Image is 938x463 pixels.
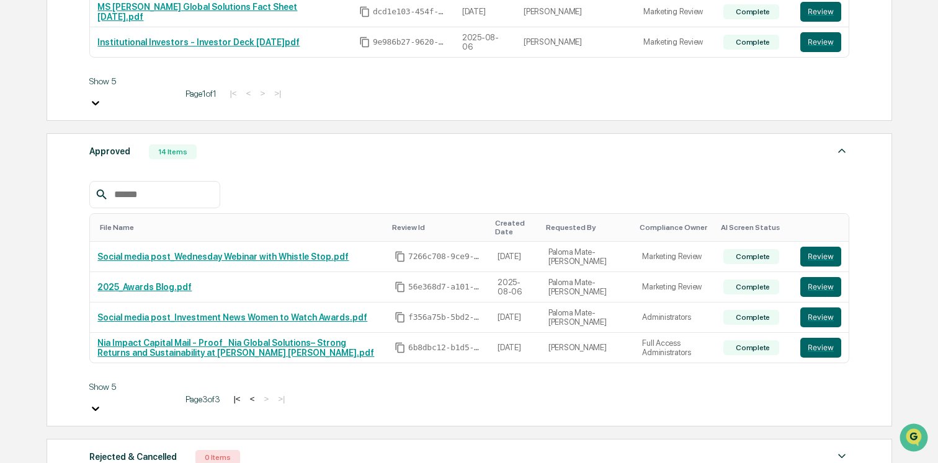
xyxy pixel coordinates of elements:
button: |< [226,88,240,99]
span: 56e368d7-a101-4c64-82a3-953c482f546b [408,282,483,292]
div: Toggle SortBy [803,223,844,232]
div: Complete [733,343,770,352]
div: 14 Items [149,144,197,159]
a: 🗄️Attestations [85,151,159,174]
td: Marketing Review [635,272,716,302]
a: 🖐️Preclearance [7,151,85,174]
button: Review [800,2,841,22]
span: dcd1e103-454f-403e-a6d1-a9eb143e09bb [373,7,447,17]
td: [DATE] [490,242,541,272]
button: Review [800,32,841,52]
div: Toggle SortBy [100,223,382,232]
button: > [256,88,269,99]
button: >| [274,394,288,404]
td: Paloma Mate-[PERSON_NAME] [541,302,635,333]
td: [DATE] [490,333,541,363]
td: Marketing Review [636,27,716,57]
div: Toggle SortBy [640,223,711,232]
iframe: Open customer support [898,422,932,456]
button: >| [270,88,285,99]
div: Toggle SortBy [392,223,485,232]
div: Start new chat [42,95,203,107]
div: Toggle SortBy [495,219,536,236]
div: 🗄️ [90,157,100,167]
td: Administrators [635,302,716,333]
div: Complete [733,38,770,46]
button: > [260,394,272,404]
span: 7266c708-9ce9-4315-828f-30430143d5b0 [408,252,483,262]
td: [DATE] [490,302,541,333]
button: < [243,88,255,99]
span: Attestations [102,156,154,169]
a: Institutional Investors - Investor Deck [DATE]pdf [97,37,300,47]
a: 2025_Awards Blog.pdf [97,282,192,292]
a: Social media post_Investment News Women to Watch Awards.pdf [97,312,367,322]
div: 🖐️ [12,157,22,167]
span: Copy Id [359,6,370,17]
a: Powered byPylon [87,209,150,219]
span: 6b8dbc12-b1d5-463d-8865-fe580d1e69a5 [408,343,483,353]
td: 2025-08-06 [490,272,541,302]
span: Copy Id [359,37,370,48]
td: 2025-08-06 [455,27,516,57]
span: Pylon [123,210,150,219]
div: We're available if you need us! [42,107,157,117]
span: Copy Id [395,281,406,293]
button: Start new chat [211,99,226,113]
p: How can we help? [12,26,226,46]
button: < [246,394,259,404]
td: [PERSON_NAME] [541,333,635,363]
a: MS [PERSON_NAME] Global Solutions Fact Sheet [DATE].pdf [97,2,297,22]
td: Paloma Mate-[PERSON_NAME] [541,272,635,302]
div: Complete [733,7,770,16]
span: Copy Id [395,342,406,353]
div: Toggle SortBy [546,223,630,232]
span: Copy Id [395,312,406,323]
td: Marketing Review [635,242,716,272]
span: Page 1 of 1 [185,89,217,99]
span: Data Lookup [25,180,78,192]
td: Paloma Mate-[PERSON_NAME] [541,242,635,272]
button: Review [800,247,841,267]
a: Social media post_Wednesday Webinar with Whistle Stop.pdf [97,252,349,262]
a: 🔎Data Lookup [7,175,83,197]
div: Complete [733,283,770,291]
img: caret [834,143,849,158]
button: Review [800,338,841,358]
span: Copy Id [395,251,406,262]
button: Review [800,277,841,297]
span: Preclearance [25,156,80,169]
span: 9e986b27-9620-4b43-99b5-ea72af3cabaf [373,37,447,47]
div: Toggle SortBy [721,223,788,232]
button: |< [230,394,244,404]
div: Show 5 [89,382,176,392]
button: Review [800,307,841,327]
span: f356a75b-5bd2-4bdf-a74e-9e2cb871707e [408,312,483,322]
div: Show 5 [89,76,176,86]
div: Approved [89,143,130,159]
a: Nia Impact Capital Mail - Proof_ Nia Global Solutions– Strong Returns and Sustainability at [PERS... [97,338,374,358]
span: Page 3 of 3 [185,394,220,404]
input: Clear [32,56,205,69]
td: Full Access Administrators [635,333,716,363]
img: 1746055101610-c473b297-6a78-478c-a979-82029cc54cd1 [12,95,35,117]
div: 🔎 [12,181,22,191]
div: Complete [733,313,770,322]
div: Complete [733,252,770,261]
td: [PERSON_NAME] [516,27,636,57]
